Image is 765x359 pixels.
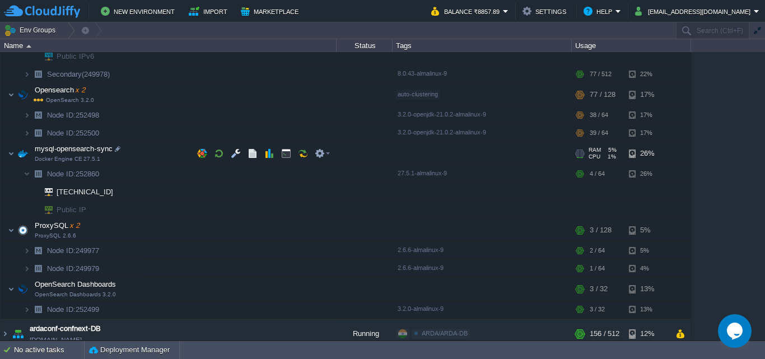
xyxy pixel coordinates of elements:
span: Docker Engine CE 27.5.1 [35,156,100,162]
div: 26% [629,142,665,165]
div: 17% [629,124,665,142]
button: Balance ₹8857.89 [431,4,503,18]
div: 3 / 32 [590,301,605,318]
div: 156 / 512 [590,319,619,349]
div: 1 / 64 [590,260,605,277]
span: OpenSearch 3.2.0 [34,97,94,103]
span: Node ID: [47,305,76,314]
span: ARDA/ARDA-DB [422,330,468,337]
span: Node ID: [47,246,76,255]
span: Opensearch [34,85,87,95]
button: Settings [523,4,570,18]
a: OpenSearch DashboardsOpenSearch Dashboards 3.2.0 [34,280,118,288]
span: auto-clustering [398,91,438,97]
img: AMDAwAAAACH5BAEAAAAALAAAAAABAAEAAAICRAEAOw== [15,142,31,165]
span: 252500 [46,128,101,138]
div: 4% [629,260,665,277]
div: 17% [629,83,665,106]
span: Node ID: [47,170,76,178]
div: 12% [629,319,665,349]
div: Usage [572,39,691,52]
span: x 2 [68,221,80,230]
img: AMDAwAAAACH5BAEAAAAALAAAAAABAAEAAAICRAEAOw== [8,83,15,106]
img: AMDAwAAAACH5BAEAAAAALAAAAAABAAEAAAICRAEAOw== [8,278,15,300]
span: Public IP [55,201,88,218]
a: Node ID:252860 [46,169,101,179]
img: AMDAwAAAACH5BAEAAAAALAAAAAABAAEAAAICRAEAOw== [30,201,37,218]
img: CloudJiffy [4,4,80,18]
a: Node ID:252498 [46,110,101,120]
button: [EMAIL_ADDRESS][DOMAIN_NAME] [635,4,754,18]
a: Public IP [55,206,88,214]
div: 17% [629,106,665,124]
a: ProxySQLx 2ProxySQL 2.6.6 [34,221,81,230]
a: mysql-opensearch-syncDocker Engine CE 27.5.1 [34,144,114,153]
img: AMDAwAAAACH5BAEAAAAALAAAAAABAAEAAAICRAEAOw== [24,260,30,277]
img: AMDAwAAAACH5BAEAAAAALAAAAAABAAEAAAICRAEAOw== [10,319,26,349]
a: ardaconf-confnext-DB [30,323,101,334]
img: AMDAwAAAACH5BAEAAAAALAAAAAABAAEAAAICRAEAOw== [24,242,30,259]
span: ProxySQL [34,221,81,230]
div: Name [1,39,336,52]
span: Node ID: [47,129,76,137]
div: No active tasks [14,341,84,359]
div: 77 / 128 [590,83,615,106]
img: AMDAwAAAACH5BAEAAAAALAAAAAABAAEAAAICRAEAOw== [24,106,30,124]
button: Help [584,4,615,18]
span: 8.0.43-almalinux-9 [398,70,447,77]
img: AMDAwAAAACH5BAEAAAAALAAAAAABAAEAAAICRAEAOw== [30,48,37,65]
span: 27.5.1-almalinux-9 [398,170,447,176]
img: AMDAwAAAACH5BAEAAAAALAAAAAABAAEAAAICRAEAOw== [1,319,10,349]
span: ProxySQL 2.6.6 [35,232,76,239]
img: AMDAwAAAACH5BAEAAAAALAAAAAABAAEAAAICRAEAOw== [8,219,15,241]
span: 3.2.0-openjdk-21.0.2-almalinux-9 [398,111,486,118]
span: 2.6.6-almalinux-9 [398,264,444,271]
img: AMDAwAAAACH5BAEAAAAALAAAAAABAAEAAAICRAEAOw== [37,48,53,65]
img: AMDAwAAAACH5BAEAAAAALAAAAAABAAEAAAICRAEAOw== [26,45,31,48]
span: OpenSearch Dashboards [34,279,118,289]
img: AMDAwAAAACH5BAEAAAAALAAAAAABAAEAAAICRAEAOw== [30,260,46,277]
span: RAM [589,147,601,153]
span: mysql-opensearch-sync [34,144,114,153]
span: 5% [605,147,617,153]
img: AMDAwAAAACH5BAEAAAAALAAAAAABAAEAAAICRAEAOw== [8,142,15,165]
img: AMDAwAAAACH5BAEAAAAALAAAAAABAAEAAAICRAEAOw== [30,106,46,124]
img: AMDAwAAAACH5BAEAAAAALAAAAAABAAEAAAICRAEAOw== [15,278,31,300]
span: 252860 [46,169,101,179]
button: Import [189,4,231,18]
button: Deployment Manager [89,344,170,356]
span: OpenSearch Dashboards 3.2.0 [35,291,116,298]
div: 38 / 64 [590,106,608,124]
div: 39 / 64 [590,124,608,142]
a: Node ID:249979 [46,264,101,273]
div: 5% [629,219,665,241]
div: 77 / 512 [590,66,612,83]
span: Secondary [46,69,111,79]
img: AMDAwAAAACH5BAEAAAAALAAAAAABAAEAAAICRAEAOw== [30,66,46,83]
div: 2 / 64 [590,242,605,259]
span: 249977 [46,246,101,255]
span: x 2 [74,86,85,94]
div: 22% [629,66,665,83]
span: [DOMAIN_NAME] [30,334,82,346]
img: AMDAwAAAACH5BAEAAAAALAAAAAABAAEAAAICRAEAOw== [37,183,53,201]
img: AMDAwAAAACH5BAEAAAAALAAAAAABAAEAAAICRAEAOw== [30,165,46,183]
span: Node ID: [47,264,76,273]
img: AMDAwAAAACH5BAEAAAAALAAAAAABAAEAAAICRAEAOw== [15,219,31,241]
img: AMDAwAAAACH5BAEAAAAALAAAAAABAAEAAAICRAEAOw== [15,83,31,106]
div: Status [337,39,392,52]
div: 3 / 32 [590,278,608,300]
a: Public IPv6 [55,52,96,60]
span: CPU [589,153,600,160]
img: AMDAwAAAACH5BAEAAAAALAAAAAABAAEAAAICRAEAOw== [24,165,30,183]
div: 13% [629,278,665,300]
div: 3 / 128 [590,219,612,241]
div: 5% [629,242,665,259]
a: Secondary(249978) [46,69,111,79]
img: AMDAwAAAACH5BAEAAAAALAAAAAABAAEAAAICRAEAOw== [24,301,30,318]
span: 3.2.0-almalinux-9 [398,305,444,312]
a: Node ID:252499 [46,305,101,314]
button: Marketplace [241,4,302,18]
a: Node ID:252500 [46,128,101,138]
